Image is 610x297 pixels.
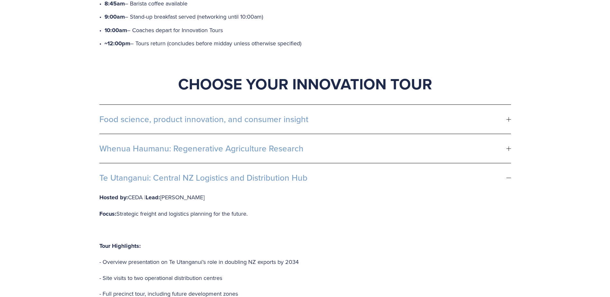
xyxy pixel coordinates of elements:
[99,144,506,153] span: Whenua Haumanu: Regenerative Agriculture Research
[99,242,141,250] strong: Tour Highlights:
[99,193,128,202] strong: Hosted by:
[105,39,130,48] strong: ~12:00pm
[99,105,511,134] button: Food science, product innovation, and consumer insight
[99,192,387,203] p: CEDA | [PERSON_NAME]
[99,257,387,267] p: - Overview presentation on Te Utanganui’s role in doubling NZ exports by 2034
[99,210,116,218] strong: Focus:
[99,163,511,192] button: Te Utanganui: Central NZ Logistics and Distribution Hub
[105,13,125,21] strong: 9:00am
[146,193,160,202] strong: Lead:
[99,74,511,94] h1: Choose Your Innovation Tour
[99,273,387,283] p: - Site visits to two operational distribution centres
[105,25,511,36] p: – Coaches depart for Innovation Tours
[105,12,511,22] p: – Stand-up breakfast served (networking until 10:00am)
[99,134,511,163] button: Whenua Haumanu: Regenerative Agriculture Research
[99,114,506,124] span: Food science, product innovation, and consumer insight
[105,26,127,34] strong: 10:00am
[99,209,387,219] p: Strategic freight and logistics planning for the future.
[99,173,506,183] span: Te Utanganui: Central NZ Logistics and Distribution Hub
[105,38,511,49] p: – Tours return (concludes before midday unless otherwise specified)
